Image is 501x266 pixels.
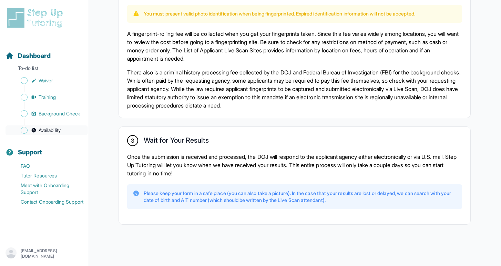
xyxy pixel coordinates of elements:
p: You must present valid photo identification when being fingerprinted. Expired identification info... [144,10,415,17]
span: Support [18,147,42,157]
a: Background Check [6,109,88,119]
p: Please keep your form in a safe place (you can also take a picture). In the case that your result... [144,190,457,204]
a: Meet with Onboarding Support [6,181,88,197]
a: FAQ [6,161,88,171]
span: Training [39,94,56,101]
a: Training [6,92,88,102]
a: Contact Onboarding Support [6,197,88,207]
p: Once the submission is received and processed, the DOJ will respond to the applicant agency eithe... [127,153,462,177]
span: Availability [39,127,61,134]
button: Dashboard [3,40,85,63]
a: Tutor Resources [6,171,88,181]
span: Dashboard [18,51,51,61]
h2: Wait for Your Results [144,136,209,147]
span: Waiver [39,77,53,84]
a: Waiver [6,76,88,85]
p: A fingerprint-rolling fee will be collected when you get your fingerprints taken. Since this fee ... [127,30,462,63]
span: 3 [131,136,134,145]
p: [EMAIL_ADDRESS][DOMAIN_NAME] [21,248,82,259]
a: Availability [6,125,88,135]
button: [EMAIL_ADDRESS][DOMAIN_NAME] [6,247,82,260]
p: To-do list [3,65,85,74]
img: logo [6,7,67,29]
a: Dashboard [6,51,51,61]
button: Support [3,136,85,160]
p: There also is a criminal history processing fee collected by the DOJ and Federal Bureau of Invest... [127,68,462,110]
span: Background Check [39,110,80,117]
